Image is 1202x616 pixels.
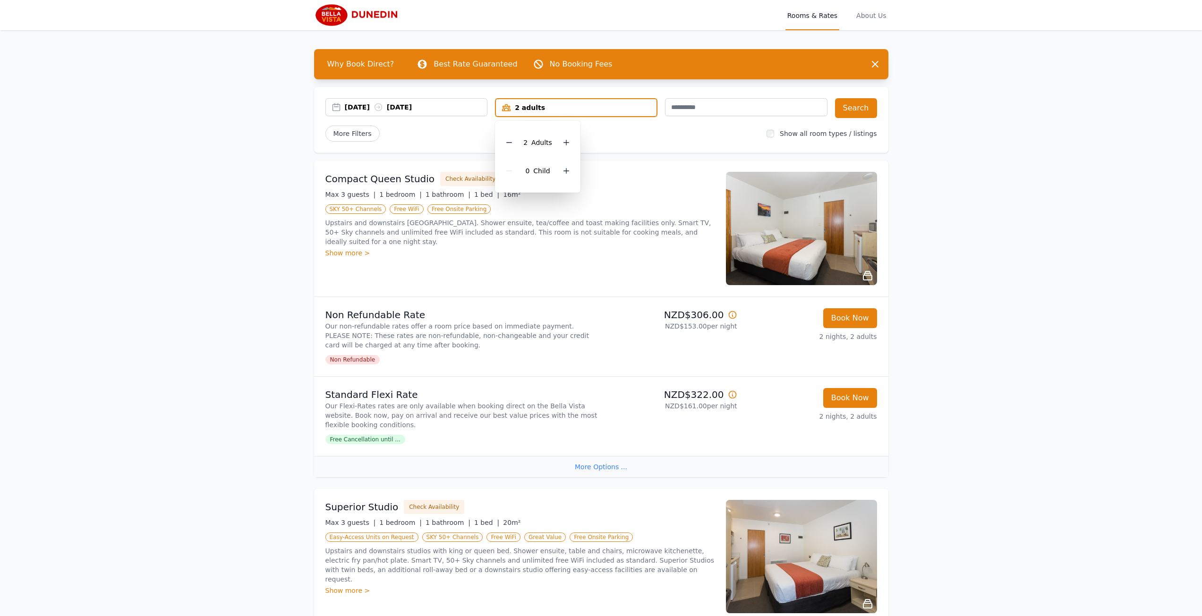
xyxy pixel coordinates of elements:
h3: Compact Queen Studio [325,172,435,186]
span: SKY 50+ Channels [422,532,483,542]
p: 2 nights, 2 adults [745,332,877,341]
span: SKY 50+ Channels [325,204,386,214]
p: Upstairs and downstairs studios with king or queen bed. Shower ensuite, table and chairs, microwa... [325,546,715,584]
span: Free WiFi [390,204,424,214]
button: Book Now [823,388,877,408]
button: Check Availability [440,172,501,186]
button: Check Availability [404,500,464,514]
button: Search [835,98,877,118]
p: Upstairs and downstairs [GEOGRAPHIC_DATA]. Shower ensuite, tea/coffee and toast making facilities... [325,218,715,246]
h3: Superior Studio [325,500,399,514]
p: 2 nights, 2 adults [745,412,877,421]
div: Show more > [325,248,715,258]
div: Show more > [325,586,715,595]
div: [DATE] [DATE] [345,102,487,112]
p: Our non-refundable rates offer a room price based on immediate payment. PLEASE NOTE: These rates ... [325,321,597,350]
span: Great Value [524,532,566,542]
div: More Options ... [314,456,888,477]
div: 2 adults [496,103,656,112]
span: 1 bed | [474,191,499,198]
span: Free Onsite Parking [427,204,491,214]
span: 1 bathroom | [426,191,470,198]
p: No Booking Fees [550,59,613,70]
span: 1 bathroom | [426,519,470,526]
span: 1 bedroom | [379,519,422,526]
span: 1 bed | [474,519,499,526]
span: 2 [523,139,528,146]
img: Bella Vista Dunedin [314,4,405,26]
span: 20m² [503,519,520,526]
span: 1 bedroom | [379,191,422,198]
button: Book Now [823,308,877,328]
span: Why Book Direct? [320,55,402,74]
p: Standard Flexi Rate [325,388,597,401]
span: Free Onsite Parking [570,532,633,542]
p: Non Refundable Rate [325,308,597,321]
span: Max 3 guests | [325,191,376,198]
span: 16m² [503,191,520,198]
p: Best Rate Guaranteed [434,59,517,70]
span: Free WiFi [486,532,520,542]
span: More Filters [325,126,380,142]
span: Easy-Access Units on Request [325,532,418,542]
p: NZD$306.00 [605,308,737,321]
span: Adult s [531,139,552,146]
p: Our Flexi-Rates rates are only available when booking direct on the Bella Vista website. Book now... [325,401,597,430]
p: NZD$322.00 [605,388,737,401]
span: Max 3 guests | [325,519,376,526]
label: Show all room types / listings [780,130,877,137]
p: NZD$153.00 per night [605,321,737,331]
span: Child [533,167,550,175]
p: NZD$161.00 per night [605,401,737,411]
span: 0 [525,167,529,175]
span: Non Refundable [325,355,380,364]
span: Free Cancellation until ... [325,435,405,444]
